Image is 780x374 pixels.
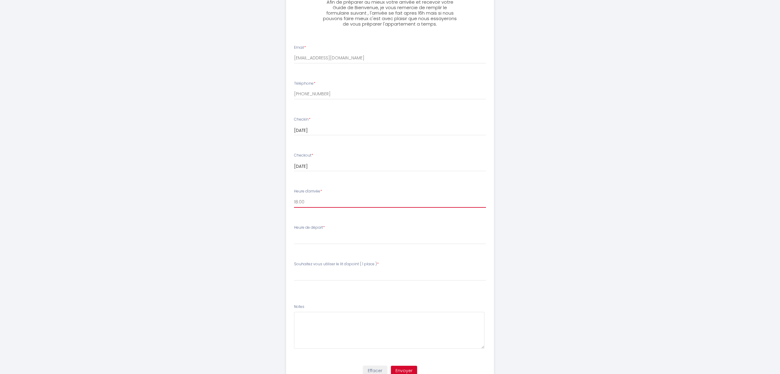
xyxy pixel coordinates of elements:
[294,261,379,267] label: Souhaitez vous utiliser le lit d'apoint ( 1 place )
[294,117,310,122] label: Checkin
[294,81,315,86] label: Téléphone
[294,153,313,158] label: Checkout
[294,45,306,51] label: Email
[294,304,304,310] label: Notes
[294,189,322,194] label: Heure d'arrivée
[294,225,325,231] label: Heure de départ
